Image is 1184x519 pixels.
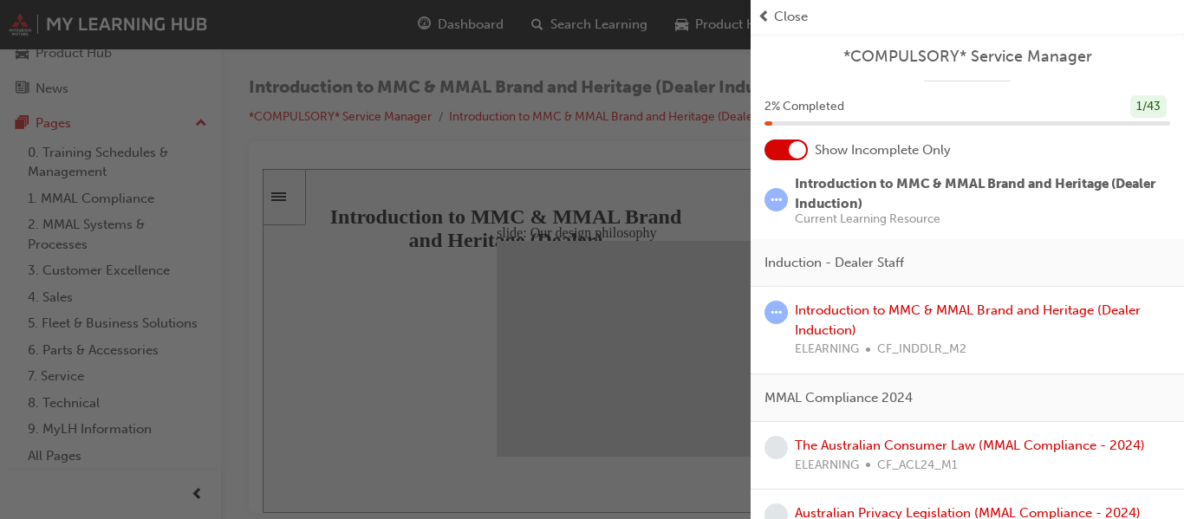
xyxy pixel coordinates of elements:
[764,188,788,211] span: learningRecordVerb_ATTEMPT-icon
[764,436,788,459] span: learningRecordVerb_NONE-icon
[758,7,1177,27] button: prev-iconClose
[795,176,1155,211] span: Introduction to MMC & MMAL Brand and Heritage (Dealer Induction)
[877,340,966,360] span: CF_INDDLR_M2
[812,324,924,338] input: volume
[810,302,838,322] button: Mute (Ctrl+Alt+M)
[795,213,1170,225] span: Current Learning Resource
[764,47,1170,67] a: *COMPULSORY* Service Manager
[764,388,913,408] span: MMAL Compliance 2024
[795,456,859,476] span: ELEARNING
[786,19,871,40] button: Disclaimer
[1130,95,1167,119] div: 1 / 43
[845,303,873,325] button: Settings
[764,97,844,117] span: 2 % Completed
[815,140,951,160] span: Show Incomplete Only
[764,301,788,324] span: learningRecordVerb_ATTEMPT-icon
[845,325,878,371] label: Zoom to fit
[557,23,633,36] span: Navigation tips
[652,19,786,40] button: Audio preferences
[795,340,859,360] span: ELEARNING
[758,7,771,27] span: prev-icon
[877,456,958,476] span: CF_ACL24_M1
[802,23,855,36] span: Disclaimer
[795,302,1141,338] a: Introduction to MMC & MMAL Brand and Heritage (Dealer Induction)
[538,19,652,40] button: Navigation tips
[672,23,765,36] span: Audio preferences
[795,438,1145,453] a: The Australian Consumer Law (MMAL Compliance - 2024)
[774,7,808,27] span: Close
[802,288,871,344] div: misc controls
[764,253,904,273] span: Induction - Dealer Staff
